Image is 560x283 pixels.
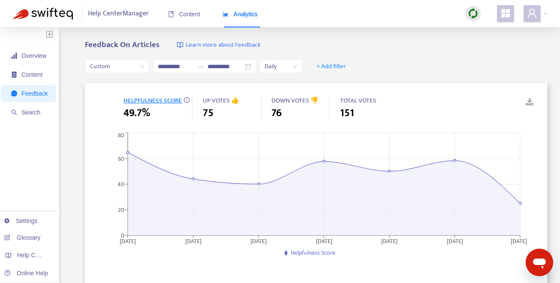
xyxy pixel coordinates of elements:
[271,95,319,106] span: DOWN VOTES 👎
[177,42,184,48] img: image-link
[168,11,200,18] span: Content
[316,61,346,72] span: + Add filter
[271,105,282,121] span: 76
[4,217,38,224] a: Settings
[203,105,214,121] span: 75
[500,8,511,18] span: appstore
[17,252,52,259] span: Help Centers
[85,38,160,51] b: Feedback On Articles
[527,8,537,18] span: user
[203,95,239,106] span: UP VOTES 👍
[11,72,17,78] span: container
[118,130,124,140] tspan: 80
[265,60,297,73] span: Daily
[11,90,17,96] span: message
[117,179,124,189] tspan: 40
[123,105,150,121] span: 49.7%
[381,236,397,246] tspan: [DATE]
[291,248,335,258] span: Helpfulness Score
[21,109,40,116] span: Search
[90,60,144,73] span: Custom
[21,71,42,78] span: Content
[511,236,527,246] tspan: [DATE]
[316,236,332,246] tspan: [DATE]
[197,63,204,70] span: swap-right
[123,95,182,106] span: HELPFULNESS SCORE
[11,53,17,59] span: signal
[177,40,261,50] a: Learn more about Feedback
[340,95,376,106] span: TOTAL VOTES
[118,205,124,215] tspan: 20
[13,8,73,20] img: Swifteq
[197,63,204,70] span: to
[223,11,229,17] span: area-chart
[168,11,174,17] span: book
[340,105,354,121] span: 151
[21,52,46,59] span: Overview
[118,154,124,163] tspan: 60
[250,236,267,246] tspan: [DATE]
[11,109,17,115] span: search
[468,8,479,19] img: sync.dc5367851b00ba804db3.png
[121,230,124,240] tspan: 0
[88,6,149,22] span: Help Center Manager
[120,236,136,246] tspan: [DATE]
[21,90,48,97] span: Feedback
[185,236,202,246] tspan: [DATE]
[4,270,48,277] a: Online Help
[4,234,40,241] a: Glossary
[526,249,553,276] iframe: Button to launch messaging window
[223,11,258,18] span: Analytics
[310,60,352,73] button: + Add filter
[186,40,261,50] span: Learn more about Feedback
[447,236,463,246] tspan: [DATE]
